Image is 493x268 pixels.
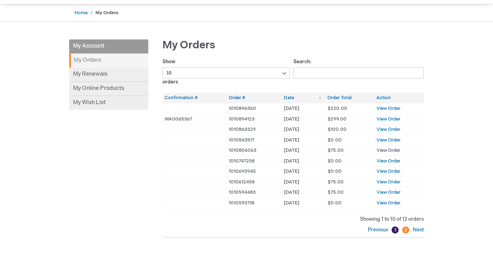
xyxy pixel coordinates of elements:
span: $75.00 [328,148,344,153]
td: 1010843517 [227,135,282,145]
td: 1010747258 [227,156,282,166]
th: Action: activate to sort column ascending [375,93,423,103]
td: 1010894123 [227,114,282,124]
span: $299.00 [328,116,347,122]
a: View Order [377,148,400,153]
td: 1010806063 [227,145,282,156]
span: $0.00 [328,168,342,174]
td: 1010612458 [227,177,282,187]
span: $100.00 [328,127,347,132]
td: 1010863329 [227,124,282,135]
td: [DATE] [282,187,326,198]
th: Confirmation #: activate to sort column ascending [163,93,227,103]
span: $0.00 [328,158,342,164]
a: My Renewals [69,68,148,82]
td: 1010693945 [227,166,282,177]
a: Home [74,10,88,16]
td: 1010896360 [227,103,282,114]
input: Search: [293,67,424,79]
a: View Order [377,106,400,111]
label: Show orders [162,59,290,85]
a: View Order [377,127,400,132]
a: View Order [377,189,400,195]
a: 1 [392,226,399,234]
td: [DATE] [282,124,326,135]
td: [DATE] [282,145,326,156]
td: 1010594483 [227,187,282,198]
label: Search: [293,59,424,76]
a: Next [411,227,424,233]
th: Order Total: activate to sort column ascending [326,93,375,103]
span: $75.00 [328,179,344,185]
td: [DATE] [282,135,326,145]
a: My Wish List [69,96,148,110]
th: Order #: activate to sort column ascending [227,93,282,103]
span: My Orders [162,39,215,52]
td: [DATE] [282,198,326,209]
a: My Online Products [69,82,148,96]
strong: My Orders [69,54,148,68]
a: 2 [402,226,409,234]
a: View Order [377,158,400,164]
div: Showing 1 to 10 of 12 orders [162,216,424,223]
td: [DATE] [282,177,326,187]
td: WA0065367 [163,114,227,124]
span: $0.00 [328,137,342,143]
span: $220.00 [328,106,347,111]
strong: My Orders [95,10,118,16]
td: [DATE] [282,156,326,166]
a: View Order [377,179,400,185]
a: View Order [377,168,400,174]
a: View Order [377,116,400,122]
td: 1010593718 [227,198,282,209]
td: [DATE] [282,166,326,177]
a: Previous [368,227,390,233]
td: [DATE] [282,103,326,114]
a: View Order [377,137,400,143]
th: Date: activate to sort column ascending [282,93,326,103]
span: $75.00 [328,189,344,195]
select: Showorders [162,67,290,79]
span: $0.00 [328,200,342,206]
td: [DATE] [282,114,326,124]
a: View Order [377,200,400,206]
